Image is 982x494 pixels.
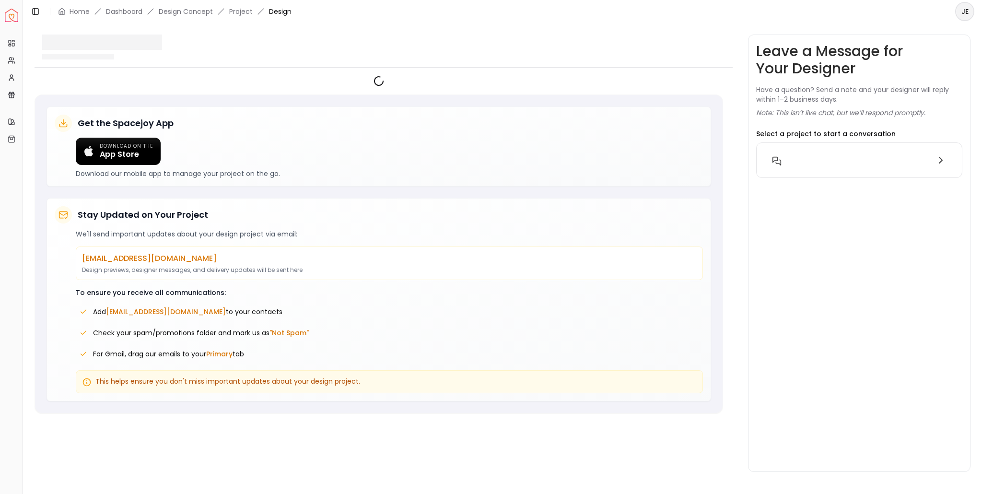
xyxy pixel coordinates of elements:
[58,7,292,16] nav: breadcrumb
[78,208,208,222] h5: Stay Updated on Your Project
[5,9,18,22] img: Spacejoy Logo
[76,138,161,165] a: Download on the App Store
[76,288,703,297] p: To ensure you receive all communications:
[100,143,153,150] span: Download on the
[93,349,244,359] span: For Gmail, drag our emails to your tab
[95,376,360,386] span: This helps ensure you don't miss important updates about your design project.
[83,146,94,156] img: Apple logo
[82,266,697,274] p: Design previews, designer messages, and delivery updates will be sent here
[756,129,896,139] p: Select a project to start a conversation
[159,7,213,16] li: Design Concept
[76,229,703,239] p: We'll send important updates about your design project via email:
[106,307,226,317] span: [EMAIL_ADDRESS][DOMAIN_NAME]
[229,7,253,16] a: Project
[206,349,233,359] span: Primary
[269,7,292,16] span: Design
[76,169,703,178] p: Download our mobile app to manage your project on the go.
[78,117,174,130] h5: Get the Spacejoy App
[756,108,925,118] p: Note: This isn’t live chat, but we’ll respond promptly.
[269,328,309,338] span: "Not Spam"
[93,328,309,338] span: Check your spam/promotions folder and mark us as
[5,9,18,22] a: Spacejoy
[756,85,962,104] p: Have a question? Send a note and your designer will reply within 1–2 business days.
[106,7,142,16] a: Dashboard
[70,7,90,16] a: Home
[100,150,153,159] span: App Store
[93,307,282,317] span: Add to your contacts
[82,253,697,264] p: [EMAIL_ADDRESS][DOMAIN_NAME]
[756,43,962,77] h3: Leave a Message for Your Designer
[955,2,974,21] button: JE
[956,3,973,20] span: JE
